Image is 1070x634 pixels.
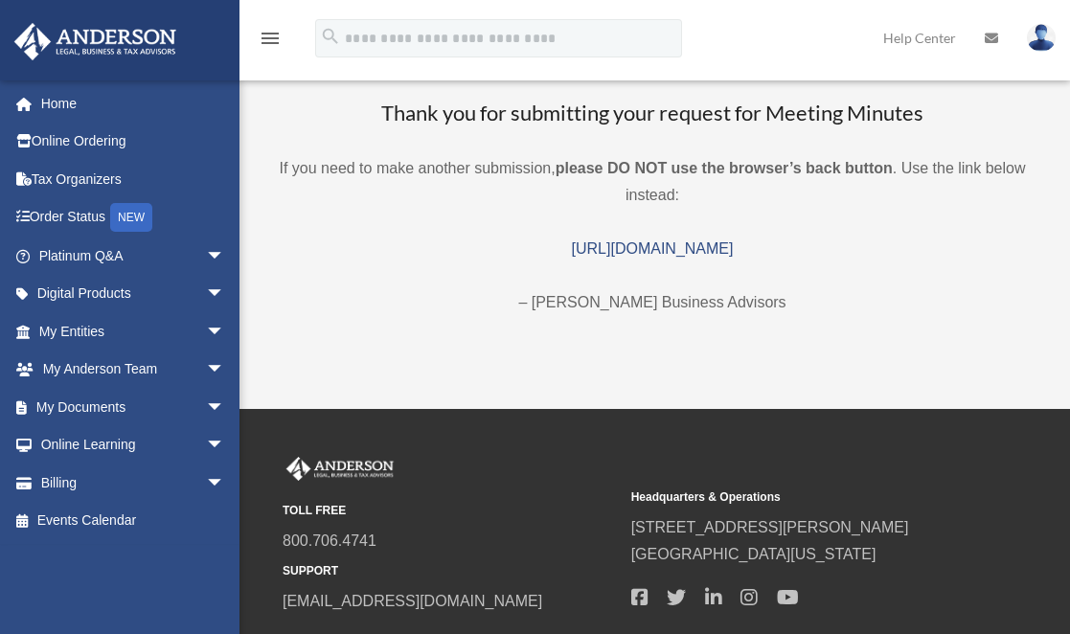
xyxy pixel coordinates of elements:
a: Tax Organizers [13,160,254,198]
img: Anderson Advisors Platinum Portal [9,23,182,60]
a: Online Ordering [13,123,254,161]
a: Online Learningarrow_drop_down [13,426,254,464]
a: Home [13,84,254,123]
a: Digital Productsarrow_drop_down [13,275,254,313]
a: menu [259,34,282,50]
a: Platinum Q&Aarrow_drop_down [13,237,254,275]
a: Billingarrow_drop_down [13,464,254,502]
i: search [320,26,341,47]
a: 800.706.4741 [283,532,376,549]
a: [URL][DOMAIN_NAME] [572,240,734,257]
span: arrow_drop_down [206,464,244,503]
a: My Anderson Teamarrow_drop_down [13,351,254,389]
p: – [PERSON_NAME] Business Advisors [259,289,1046,316]
span: arrow_drop_down [206,312,244,351]
span: arrow_drop_down [206,237,244,276]
span: arrow_drop_down [206,351,244,390]
div: NEW [110,203,152,232]
span: arrow_drop_down [206,275,244,314]
a: Order StatusNEW [13,198,254,238]
a: [STREET_ADDRESS][PERSON_NAME] [631,519,909,535]
img: User Pic [1027,24,1056,52]
h3: Thank you for submitting your request for Meeting Minutes [259,99,1046,128]
p: If you need to make another submission, . Use the link below instead: [259,155,1046,209]
a: My Documentsarrow_drop_down [13,388,254,426]
a: [GEOGRAPHIC_DATA][US_STATE] [631,546,876,562]
a: My Entitiesarrow_drop_down [13,312,254,351]
span: arrow_drop_down [206,426,244,465]
a: Events Calendar [13,502,254,540]
small: TOLL FREE [283,501,618,521]
img: Anderson Advisors Platinum Portal [283,457,398,482]
a: [EMAIL_ADDRESS][DOMAIN_NAME] [283,593,542,609]
i: menu [259,27,282,50]
span: arrow_drop_down [206,388,244,427]
small: SUPPORT [283,561,618,581]
b: please DO NOT use the browser’s back button [556,160,893,176]
small: Headquarters & Operations [631,487,967,508]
